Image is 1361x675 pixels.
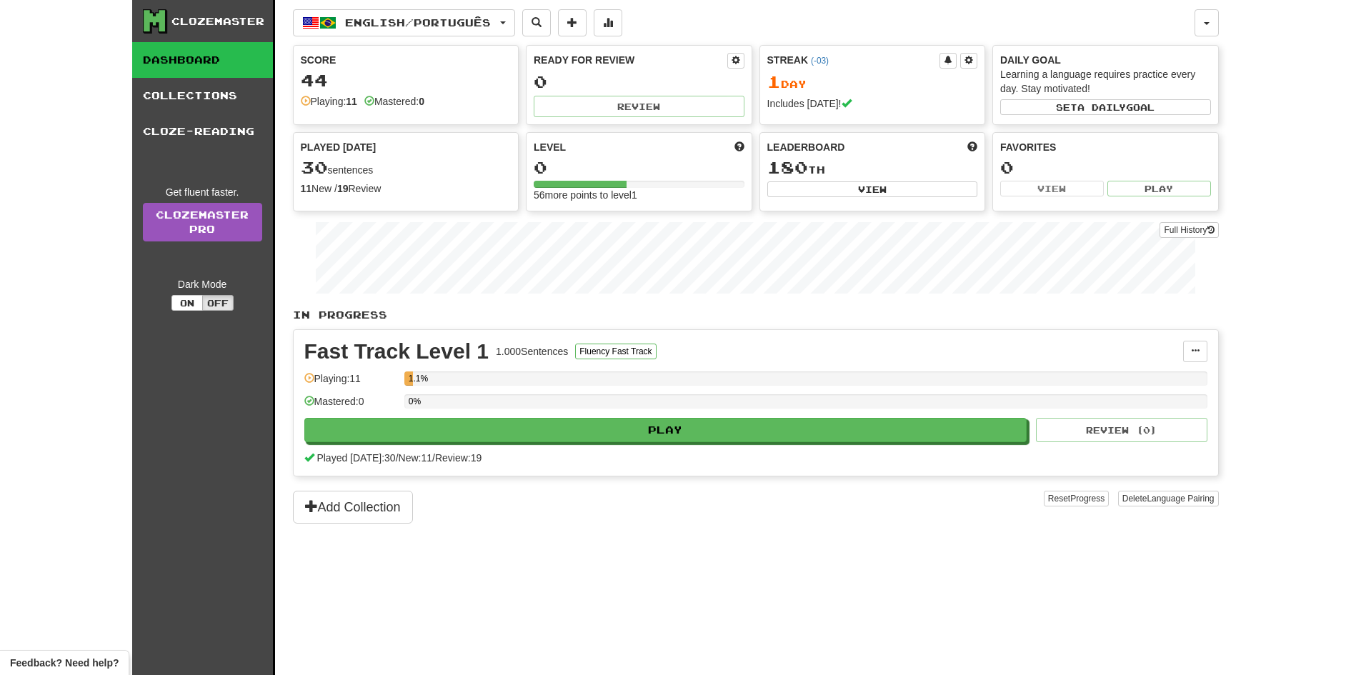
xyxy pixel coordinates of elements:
button: Play [304,418,1027,442]
a: Cloze-Reading [132,114,273,149]
div: Ready for Review [534,53,727,67]
strong: 11 [346,96,357,107]
span: Language Pairing [1147,494,1214,504]
strong: 0 [419,96,424,107]
button: Add sentence to collection [558,9,587,36]
span: 1 [767,71,781,91]
div: Fast Track Level 1 [304,341,489,362]
div: Day [767,73,978,91]
div: th [767,159,978,177]
div: Streak [767,53,940,67]
span: a daily [1077,102,1126,112]
button: Seta dailygoal [1000,99,1211,115]
button: Review [534,96,744,117]
span: Open feedback widget [10,656,119,670]
div: Mastered: [364,94,424,109]
button: ResetProgress [1044,491,1109,506]
span: Progress [1070,494,1105,504]
div: Mastered: 0 [304,394,397,418]
span: 30 [301,157,328,177]
button: Play [1107,181,1211,196]
div: Favorites [1000,140,1211,154]
button: View [767,181,978,197]
button: English/Português [293,9,515,36]
div: Get fluent faster. [143,185,262,199]
button: Off [202,295,234,311]
div: Playing: 11 [304,371,397,395]
div: Playing: [301,94,357,109]
strong: 11 [301,183,312,194]
span: 180 [767,157,808,177]
span: Review: 19 [435,452,482,464]
div: 0 [534,73,744,91]
span: Score more points to level up [734,140,744,154]
button: More stats [594,9,622,36]
div: Learning a language requires practice every day. Stay motivated! [1000,67,1211,96]
span: / [396,452,399,464]
span: Level [534,140,566,154]
div: 0 [1000,159,1211,176]
div: Dark Mode [143,277,262,291]
button: Fluency Fast Track [575,344,656,359]
div: sentences [301,159,512,177]
span: This week in points, UTC [967,140,977,154]
div: New / Review [301,181,512,196]
a: Dashboard [132,42,273,78]
div: 1.000 Sentences [496,344,568,359]
button: DeleteLanguage Pairing [1118,491,1219,506]
div: Daily Goal [1000,53,1211,67]
button: Add Collection [293,491,413,524]
span: Played [DATE]: 30 [316,452,395,464]
button: Review (0) [1036,418,1207,442]
div: Includes [DATE]! [767,96,978,111]
strong: 19 [337,183,349,194]
span: Leaderboard [767,140,845,154]
div: 0 [534,159,744,176]
p: In Progress [293,308,1219,322]
div: 44 [301,71,512,89]
a: Collections [132,78,273,114]
a: ClozemasterPro [143,203,262,241]
span: / [432,452,435,464]
button: Search sentences [522,9,551,36]
div: Clozemaster [171,14,264,29]
a: (-03) [811,56,829,66]
button: View [1000,181,1104,196]
button: Full History [1160,222,1218,238]
span: English / Português [345,16,491,29]
div: 1.1% [409,371,413,386]
span: Played [DATE] [301,140,377,154]
button: On [171,295,203,311]
div: Score [301,53,512,67]
span: New: 11 [399,452,432,464]
div: 56 more points to level 1 [534,188,744,202]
